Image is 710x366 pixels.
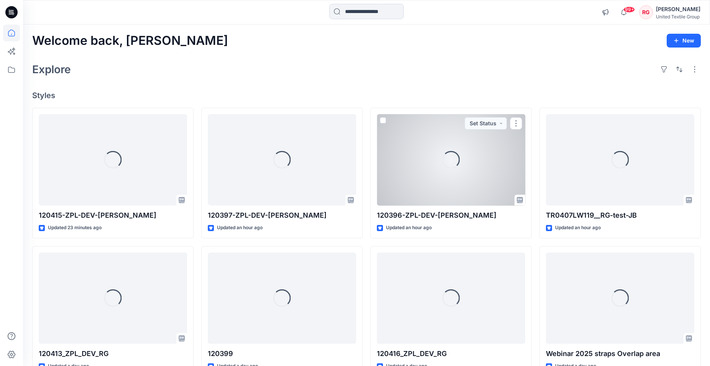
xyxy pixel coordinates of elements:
[217,224,263,232] p: Updated an hour ago
[377,348,525,359] p: 120416_ZPL_DEV_RG
[39,210,187,221] p: 120415-ZPL-DEV-[PERSON_NAME]
[623,7,635,13] span: 99+
[208,348,356,359] p: 120399
[555,224,601,232] p: Updated an hour ago
[48,224,102,232] p: Updated 23 minutes ago
[32,63,71,75] h2: Explore
[639,5,653,19] div: RG
[386,224,432,232] p: Updated an hour ago
[39,348,187,359] p: 120413_ZPL_DEV_RG
[546,348,694,359] p: Webinar 2025 straps Overlap area
[656,5,700,14] div: [PERSON_NAME]
[546,210,694,221] p: TR0407LW119__RG-test-JB
[32,91,701,100] h4: Styles
[32,34,228,48] h2: Welcome back, [PERSON_NAME]
[208,210,356,221] p: 120397-ZPL-DEV-[PERSON_NAME]
[667,34,701,48] button: New
[656,14,700,20] div: United Textile Group
[377,210,525,221] p: 120396-ZPL-DEV-[PERSON_NAME]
